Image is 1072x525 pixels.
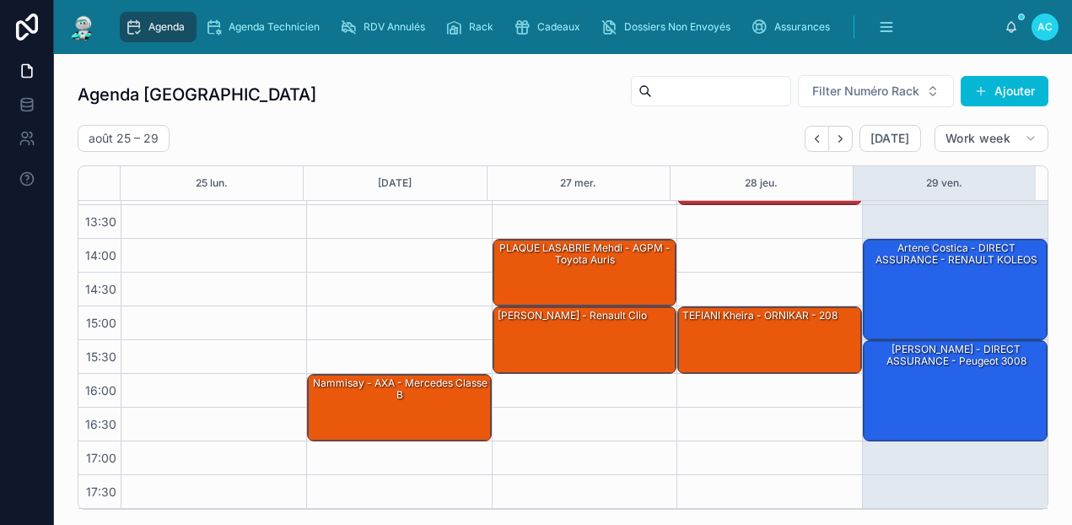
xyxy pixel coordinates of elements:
div: artene costica - DIRECT ASSURANCE - RENAULT KOLEOS [866,241,1046,268]
span: 13:30 [81,214,121,229]
span: AC [1037,20,1053,34]
div: [PERSON_NAME] - renault clio [493,307,676,373]
span: 16:00 [81,383,121,398]
a: Agenda Technicien [200,12,331,42]
button: Back [805,126,829,152]
button: Work week [935,125,1048,152]
div: TEFIANI Kheira - ORNIKAR - 208 [681,308,839,323]
button: [DATE] [859,125,921,152]
button: 29 ven. [926,166,962,200]
a: RDV Annulés [335,12,437,42]
button: Ajouter [961,76,1048,106]
div: Nammisay - AXA - Mercedes classe B [308,375,491,441]
a: Rack [440,12,505,42]
a: Cadeaux [509,12,592,42]
h2: août 25 – 29 [89,130,159,147]
div: PLAQUE LASABRIE Mehdi - AGPM - Toyota auris [493,240,676,306]
div: scrollable content [111,8,1005,46]
span: Agenda [148,20,185,34]
div: [PERSON_NAME] - renault clio [496,308,649,323]
div: artene costica - DIRECT ASSURANCE - RENAULT KOLEOS [864,240,1047,339]
span: 16:30 [81,417,121,431]
span: 15:30 [82,349,121,364]
span: Agenda Technicien [229,20,320,34]
div: TEFIANI Kheira - ORNIKAR - 208 [678,307,861,373]
a: Assurances [746,12,842,42]
button: 28 jeu. [745,166,778,200]
div: [PERSON_NAME] - DIRECT ASSURANCE - peugeot 3008 [866,342,1046,370]
a: Agenda [120,12,197,42]
button: Next [829,126,853,152]
div: PLAQUE LASABRIE Mehdi - AGPM - Toyota auris [496,241,676,268]
button: 25 lun. [196,166,228,200]
span: Cadeaux [537,20,580,34]
h1: Agenda [GEOGRAPHIC_DATA] [78,83,316,106]
span: RDV Annulés [364,20,425,34]
span: 15:00 [82,316,121,330]
span: Assurances [774,20,830,34]
img: App logo [67,14,98,41]
span: 14:30 [81,282,121,296]
span: 14:00 [81,248,121,262]
button: [DATE] [378,166,412,200]
span: 17:00 [82,451,121,465]
span: Dossiers Non Envoyés [624,20,730,34]
span: [DATE] [870,131,910,146]
button: 27 mer. [560,166,596,200]
a: Dossiers Non Envoyés [595,12,742,42]
button: Select Button [798,75,954,107]
span: Filter Numéro Rack [812,83,919,100]
div: [PERSON_NAME] - DIRECT ASSURANCE - peugeot 3008 [864,341,1047,441]
div: Nammisay - AXA - Mercedes classe B [310,376,490,403]
span: Work week [945,131,1010,146]
span: Rack [469,20,493,34]
span: 17:30 [82,484,121,499]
